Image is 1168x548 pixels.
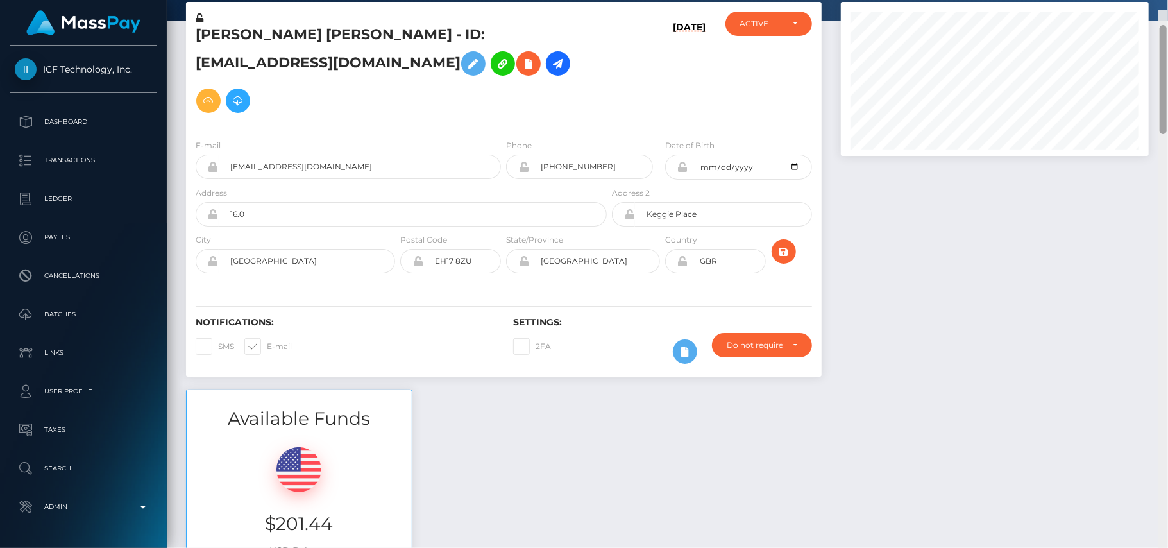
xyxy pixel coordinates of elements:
[276,447,321,492] img: USD.png
[15,151,152,170] p: Transactions
[15,112,152,132] p: Dashboard
[513,317,811,328] h6: Settings:
[10,375,157,407] a: User Profile
[506,234,563,246] label: State/Province
[513,338,551,355] label: 2FA
[15,459,152,478] p: Search
[244,338,292,355] label: E-mail
[10,183,157,215] a: Ledger
[196,338,234,355] label: SMS
[546,51,570,76] a: Initiate Payout
[740,19,783,29] div: ACTIVE
[506,140,532,151] label: Phone
[15,228,152,247] p: Payees
[727,340,783,350] div: Do not require
[10,491,157,523] a: Admin
[196,187,227,199] label: Address
[15,58,37,80] img: ICF Technology, Inc.
[15,266,152,286] p: Cancellations
[196,140,221,151] label: E-mail
[15,343,152,363] p: Links
[400,234,447,246] label: Postal Code
[15,497,152,517] p: Admin
[10,414,157,446] a: Taxes
[612,187,650,199] label: Address 2
[10,144,157,176] a: Transactions
[10,298,157,330] a: Batches
[10,221,157,253] a: Payees
[712,333,812,357] button: Do not require
[673,22,706,124] h6: [DATE]
[10,106,157,138] a: Dashboard
[665,234,697,246] label: Country
[665,140,715,151] label: Date of Birth
[187,406,412,431] h3: Available Funds
[10,452,157,484] a: Search
[196,25,600,119] h5: [PERSON_NAME] [PERSON_NAME] - ID: [EMAIL_ADDRESS][DOMAIN_NAME]
[10,64,157,75] span: ICF Technology, Inc.
[10,337,157,369] a: Links
[196,234,211,246] label: City
[15,420,152,440] p: Taxes
[26,10,140,35] img: MassPay Logo
[15,189,152,209] p: Ledger
[725,12,812,36] button: ACTIVE
[10,260,157,292] a: Cancellations
[15,382,152,401] p: User Profile
[196,317,494,328] h6: Notifications:
[196,511,402,536] h3: $201.44
[15,305,152,324] p: Batches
